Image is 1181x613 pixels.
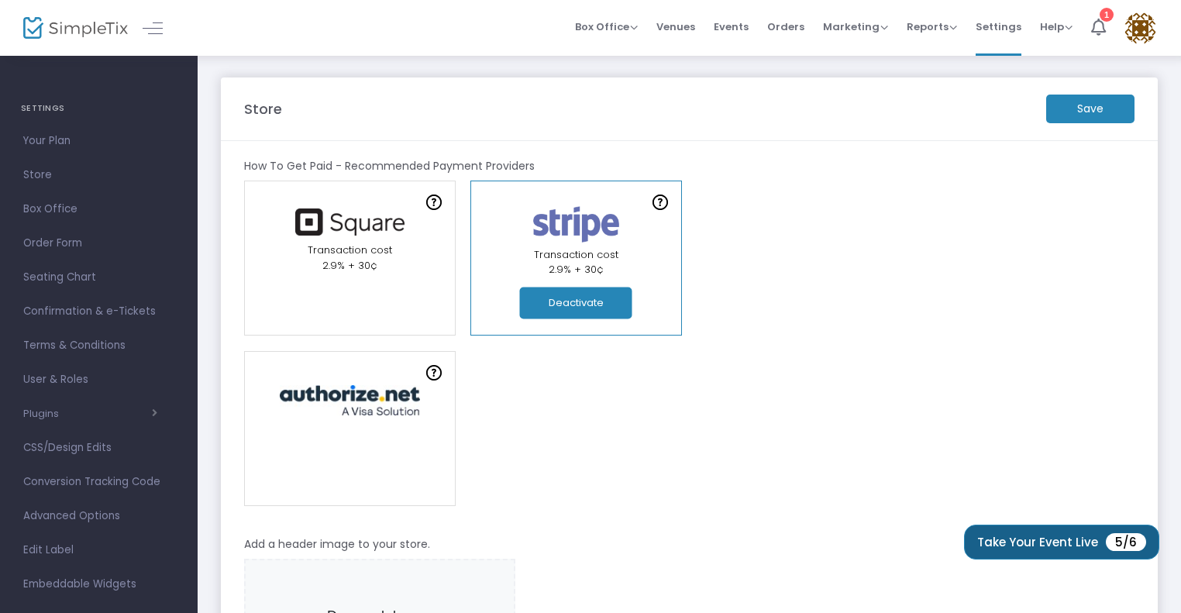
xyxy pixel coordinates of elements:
span: Edit Label [23,540,174,560]
img: question-mark [426,195,442,210]
m-panel-title: Store [244,98,282,119]
span: Help [1040,19,1073,34]
img: question-mark [426,365,442,381]
span: Box Office [23,199,174,219]
span: Confirmation & e-Tickets [23,301,174,322]
div: 1 [1100,8,1114,22]
img: question-mark [652,195,668,210]
h4: SETTINGS [21,93,177,124]
span: Advanced Options [23,506,174,526]
span: User & Roles [23,370,174,390]
button: Take Your Event Live5/6 [964,525,1159,560]
span: Order Form [23,233,174,253]
span: Venues [656,7,695,46]
button: Deactivate [520,288,632,319]
m-panel-subtitle: How To Get Paid - Recommended Payment Providers [244,158,535,174]
m-button: Save [1046,95,1135,123]
span: Store [23,165,174,185]
button: Plugins [23,408,157,420]
span: Transaction cost [534,247,618,262]
span: Conversion Tracking Code [23,472,174,492]
span: Reports [907,19,957,34]
span: Seating Chart [23,267,174,288]
img: authorize.jpg [272,385,427,415]
m-panel-subtitle: Add a header image to your store. [244,536,430,553]
span: Embeddable Widgets [23,574,174,594]
span: Your Plan [23,131,174,151]
span: CSS/Design Edits [23,438,174,458]
span: 5/6 [1106,533,1146,551]
span: Terms & Conditions [23,336,174,356]
img: square.png [288,208,411,236]
span: Marketing [823,19,888,34]
span: 2.9% + 30¢ [549,262,604,277]
span: Settings [976,7,1021,46]
span: Events [714,7,749,46]
span: 2.9% + 30¢ [322,258,377,273]
img: stripe.png [524,203,628,246]
span: Box Office [575,19,638,34]
span: Transaction cost [308,243,392,257]
span: Orders [767,7,804,46]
